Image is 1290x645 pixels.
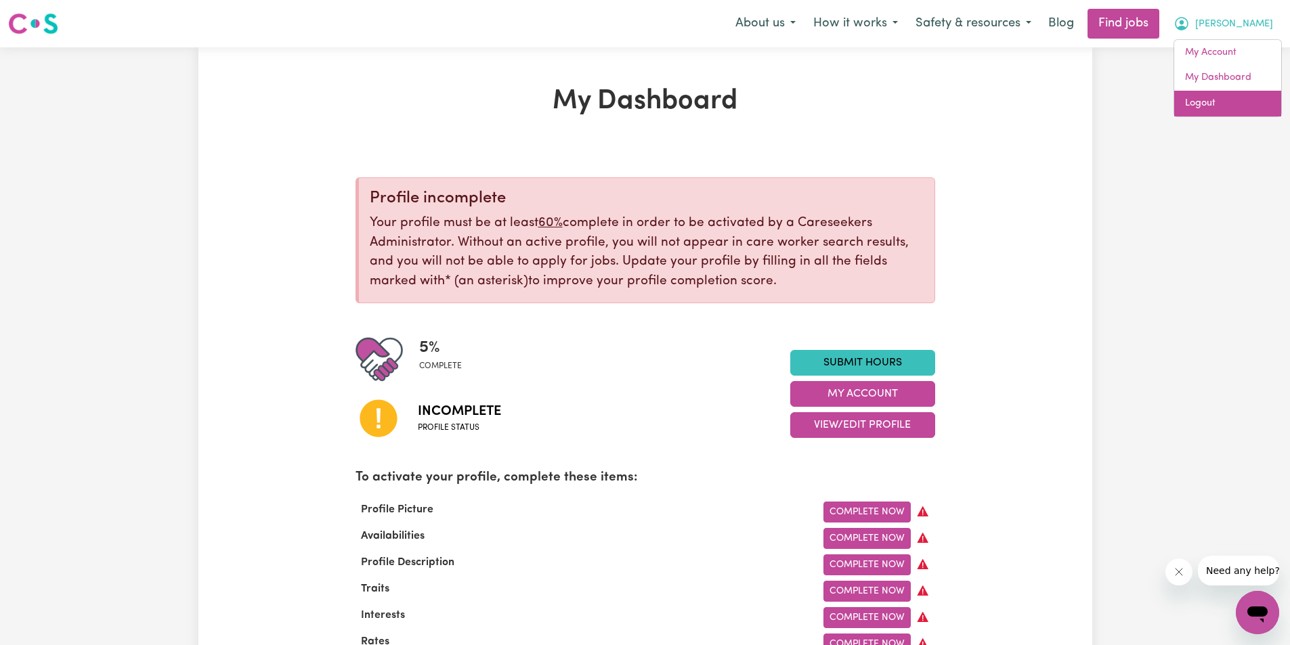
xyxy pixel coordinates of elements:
[1174,91,1281,116] a: Logout
[419,336,473,383] div: Profile completeness: 5%
[1165,558,1192,585] iframe: Close message
[356,468,935,488] p: To activate your profile, complete these items:
[445,275,528,288] span: an asterisk
[538,217,563,229] u: 60%
[1165,9,1282,38] button: My Account
[356,557,460,568] span: Profile Description
[356,531,430,541] span: Availabilities
[356,85,935,118] h1: My Dashboard
[8,8,58,39] a: Careseekers logo
[823,502,911,522] a: Complete Now
[790,350,935,376] a: Submit Hours
[823,554,911,575] a: Complete Now
[370,189,924,208] div: Profile incomplete
[1174,65,1281,91] a: My Dashboard
[823,581,911,602] a: Complete Now
[1174,40,1281,66] a: My Account
[804,9,907,38] button: How it works
[790,381,935,407] button: My Account
[1195,17,1273,32] span: [PERSON_NAME]
[419,360,462,372] span: complete
[419,336,462,360] span: 5 %
[356,610,410,621] span: Interests
[1174,39,1282,117] div: My Account
[823,607,911,628] a: Complete Now
[823,528,911,549] a: Complete Now
[418,401,501,422] span: Incomplete
[356,583,395,594] span: Traits
[1040,9,1082,39] a: Blog
[356,504,439,515] span: Profile Picture
[1088,9,1159,39] a: Find jobs
[1198,556,1279,585] iframe: Message from company
[1236,591,1279,634] iframe: Button to launch messaging window
[8,12,58,36] img: Careseekers logo
[727,9,804,38] button: About us
[907,9,1040,38] button: Safety & resources
[8,9,82,20] span: Need any help?
[370,214,924,292] p: Your profile must be at least complete in order to be activated by a Careseekers Administrator. W...
[418,422,501,434] span: Profile status
[790,412,935,438] button: View/Edit Profile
